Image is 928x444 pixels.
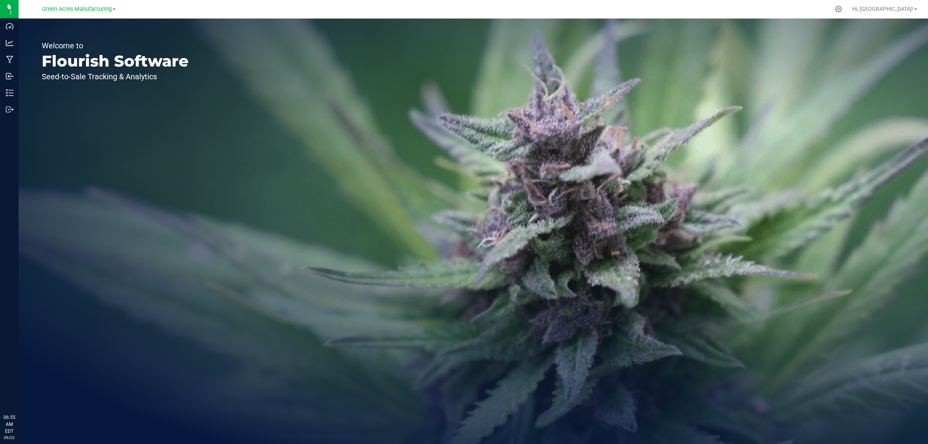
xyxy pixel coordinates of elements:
inline-svg: Outbound [6,106,14,113]
inline-svg: Inbound [6,72,14,80]
p: Welcome to [42,42,189,50]
p: Seed-to-Sale Tracking & Analytics [42,73,189,80]
span: Green Acres Manufacturing [42,6,112,12]
inline-svg: Dashboard [6,22,14,30]
div: Manage settings [834,5,843,13]
p: 06:55 AM EDT [3,414,15,435]
span: Hi, [GEOGRAPHIC_DATA]! [852,6,913,12]
p: 09/22 [3,435,15,441]
inline-svg: Manufacturing [6,56,14,63]
p: Flourish Software [42,53,189,69]
inline-svg: Analytics [6,39,14,47]
inline-svg: Inventory [6,89,14,97]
